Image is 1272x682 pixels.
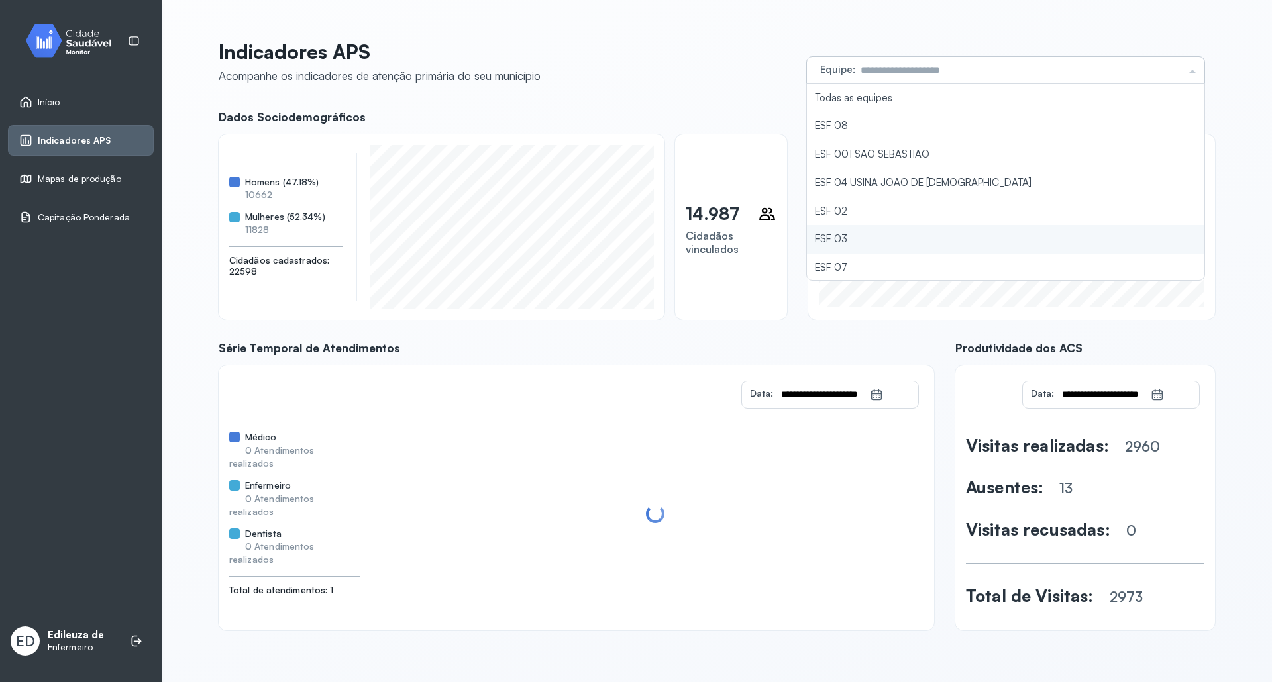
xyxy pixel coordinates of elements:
[38,212,130,223] span: Capitação Ponderada
[219,341,934,355] span: Série Temporal de Atendimentos
[229,255,343,277] span: Cidadãos cadastrados: 22598
[19,134,142,147] a: Indicadores APS
[807,254,1204,282] li: ESF 07
[245,480,291,491] span: Enfermeiro
[807,197,1204,226] li: ESF 02
[686,229,739,256] span: Cidadãos vinculados
[966,435,1109,456] span: Visitas realizadas:
[19,172,142,185] a: Mapas de produção
[750,387,773,399] span: Data:
[245,432,277,443] span: Médico
[38,173,121,185] span: Mapas de produção
[807,112,1204,140] li: ESF 08
[1031,387,1054,399] span: Data:
[807,140,1204,169] li: ESF 001 SAO SEBASTIAO
[219,69,541,83] div: Acompanhe os indicadores de atenção primária do seu município
[38,135,111,146] span: Indicadores APS
[686,203,739,224] p: 14.987
[229,444,314,469] span: 0 Atendimentos realizados
[955,341,1215,355] span: Produtividade dos ACS
[807,84,1204,113] li: Todas as equipes
[219,40,541,64] p: Indicadores APS
[229,540,314,565] span: 0 Atendimentos realizados
[966,477,1043,497] span: Ausentes:
[820,63,853,75] span: Equipe
[1126,522,1136,539] span: 0
[966,519,1110,540] span: Visitas recusadas:
[229,585,360,596] span: Total de atendimentos: 1
[807,169,1204,197] li: ESF 04 USINA JOAO DE [DEMOGRAPHIC_DATA]
[1110,588,1143,605] span: 2973
[16,632,35,650] span: ED
[245,528,282,540] span: Dentista
[38,97,60,108] span: Início
[229,493,314,517] span: 0 Atendimentos realizados
[245,189,273,200] span: 10662
[219,110,787,124] span: Dados Sociodemográficos
[48,629,104,642] p: Edileuza de
[807,225,1204,254] li: ESF 03
[1059,479,1073,497] span: 13
[19,95,142,109] a: Início
[966,585,1094,606] span: Total de Visitas:
[245,211,325,222] span: Mulheres (52.34%)
[245,177,319,188] span: Homens (47.18%)
[1125,438,1160,455] span: 2960
[245,224,270,235] span: 11828
[48,642,104,653] p: Enfermeiro
[19,211,142,224] a: Capitação Ponderada
[14,21,133,60] img: monitor.svg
